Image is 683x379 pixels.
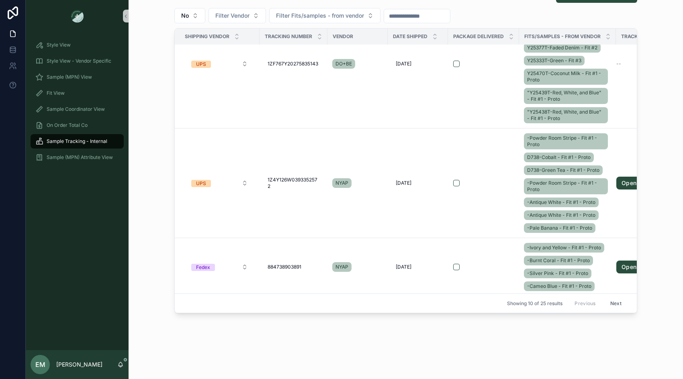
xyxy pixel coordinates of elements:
a: Open [616,261,642,273]
a: Y25377T-Faded Denim - Fit #2 [524,43,601,53]
span: [DATE] [396,264,411,270]
span: Date Shipped [393,33,427,40]
span: -- [616,61,621,67]
span: [DATE] [396,180,411,186]
span: -Ivory and Yellow - Fit #1 - Proto [527,245,601,251]
a: DO+BE [332,57,383,70]
a: D738-Green Tea - Fit #1 - Proto [524,165,603,175]
span: No [181,12,189,20]
button: Select Button [269,8,380,23]
span: D738-Cobalt - Fit #1 - Proto [527,154,591,161]
span: Fit View [47,90,65,96]
a: 884738903891 [264,261,323,273]
a: -Burnt Coral - Fit #1 - Proto [524,256,593,265]
span: Fits/samples - from vendor [524,33,601,40]
span: Package Delivered [453,33,504,40]
span: -Cameo Blue - Fit #1 - Proto [527,283,591,289]
button: Select Button [185,260,254,274]
a: Select Button [184,259,255,275]
a: 1ZF767Y20275835143 [264,57,323,70]
a: -Ivory and Yellow - Fit #1 - Proto [524,243,604,253]
a: NYAP [332,262,352,272]
span: -Pale Banana - Fit #1 - Proto [527,225,592,231]
p: [PERSON_NAME] [56,361,102,369]
a: -Silver Pink - Fit #1 - Proto [524,269,591,278]
a: -- [616,61,667,67]
div: UPS [196,61,206,68]
a: Select Button [184,56,255,71]
a: Select Button [184,175,255,191]
a: 1Z4Y126W0393352572 [264,173,323,193]
div: UPS [196,180,206,187]
span: Y25377T-Faded Denim - Fit #2 [527,45,597,51]
span: [DATE] [396,61,411,67]
button: Select Button [174,8,205,23]
span: -Powder Room Stripe - Fit #1 - Proto [527,180,605,193]
a: -Antique White - Fit #1 - Proto [524,198,599,207]
span: Tracking Number [265,33,312,40]
a: -Pale Banana - Fit #1 - Proto [524,223,595,233]
img: App logo [71,10,84,22]
a: On Order Total Co [31,118,124,132]
span: Shipping Vendor [185,33,229,40]
a: [DATE] [393,177,443,189]
span: "Y25438T-Red, White, and Blue" - Fit #1 - Proto [527,109,605,122]
span: -Antique White - Fit #1 - Proto [527,199,595,206]
span: Sample (MPN) View [47,74,92,80]
a: Y25333T-Green - Fit #3 [524,56,585,65]
a: Style View [31,38,124,52]
span: Filter Vendor [215,12,249,20]
span: Style View - Vendor Specific [47,58,111,64]
a: [DATE] [393,57,443,70]
a: Y25470T-Coconut Milk - Fit #1 - Proto [524,69,608,85]
a: Style View - Vendor Specific [31,54,124,68]
span: "Y25439T-Red, White, and Blue" - Fit #1 - Proto [527,90,605,102]
a: -Ivory and Yellow - Fit #1 - Proto-Burnt Coral - Fit #1 - Proto-Silver Pink - Fit #1 - Proto-Came... [524,241,611,293]
a: Sample Coordinator View [31,102,124,116]
span: Vendor [333,33,353,40]
span: Sample Coordinator View [47,106,105,112]
span: D738-Green Tea - Fit #1 - Proto [527,167,599,173]
span: NYAP [335,180,348,186]
span: Y25470T-Coconut Milk - Fit #1 - Proto [527,70,605,83]
span: 1ZF767Y20275835143 [268,61,318,67]
span: -Powder Room Stripe - Fit #1 - Proto [527,135,605,148]
span: Sample Tracking - Internal [47,138,107,145]
span: NYAP [335,264,348,270]
a: "Y25439T-Red, White, and Blue" - Fit #1 - Proto [524,88,608,104]
a: Open [616,177,642,189]
span: 884738903891 [268,264,301,270]
a: "Y25438T-Red, White, and Blue" - Fit #1 - Proto [524,107,608,123]
span: On Order Total Co [47,122,88,128]
a: Sample Tracking - Internal [31,134,124,149]
span: -Antique White - Fit #1 - Proto [527,212,595,218]
button: Select Button [209,8,266,23]
span: Showing 10 of 25 results [507,300,562,307]
span: Y25333T-Green - Fit #3 [527,57,581,64]
div: Fedex [196,264,210,271]
span: Style View [47,42,71,48]
a: Sample (MPN) View [31,70,124,84]
a: DO+BE [332,59,355,69]
a: [DATE] [393,261,443,273]
a: D738-Cobalt - Fit #1 - Proto [524,153,594,162]
a: Sample (MPN) Attribute View [31,150,124,165]
span: DO+BE [335,61,352,67]
a: -Antique White - Fit #1 - Proto [524,210,599,220]
a: NYAP [332,178,352,188]
button: Next [605,297,627,310]
span: Sample (MPN) Attribute View [47,154,113,161]
a: Fit View [31,86,124,100]
a: NYAP [332,261,383,273]
a: -Powder Room Stripe - Fit #1 - Proto [524,133,608,149]
button: Select Button [185,57,254,71]
a: Open [616,261,667,273]
a: NYAP [332,177,383,189]
a: -Powder Room Stripe - Fit #1 - Proto [524,178,608,194]
a: -Powder Room Stripe - Fit #1 - ProtoD738-Cobalt - Fit #1 - ProtoD738-Green Tea - Fit #1 - Proto-P... [524,132,611,234]
span: -Silver Pink - Fit #1 - Proto [527,270,588,277]
span: -Burnt Coral - Fit #1 - Proto [527,257,590,264]
div: scrollable content [26,32,129,175]
a: Open [616,177,667,189]
span: EM [35,360,45,369]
